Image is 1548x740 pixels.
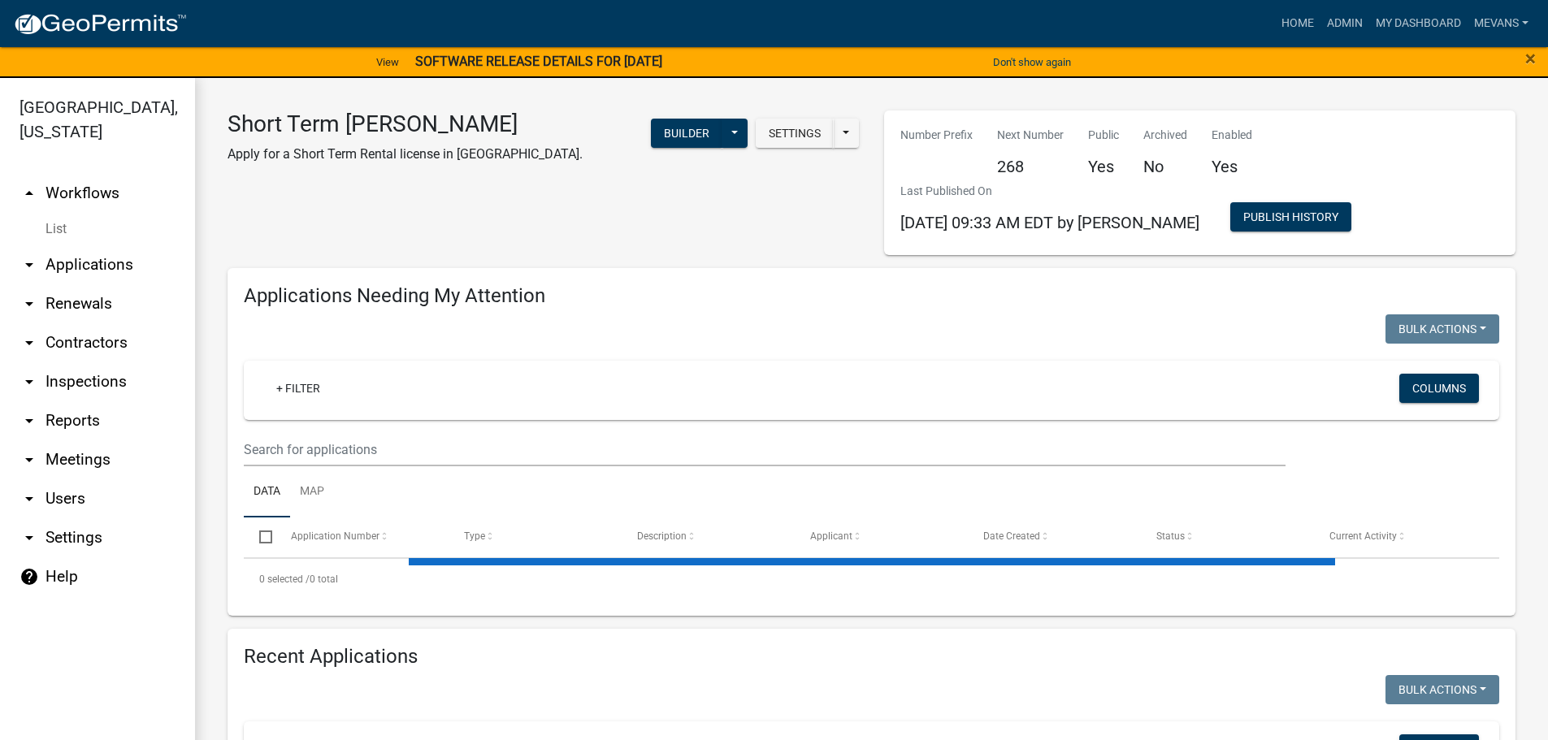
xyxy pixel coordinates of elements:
[997,127,1064,144] p: Next Number
[263,374,333,403] a: + Filter
[244,284,1499,308] h4: Applications Needing My Attention
[997,157,1064,176] h5: 268
[1230,202,1351,232] button: Publish History
[1143,127,1187,144] p: Archived
[1385,314,1499,344] button: Bulk Actions
[1468,8,1535,39] a: Mevans
[756,119,834,148] button: Settings
[1525,47,1536,70] span: ×
[20,567,39,586] i: help
[983,530,1040,542] span: Date Created
[291,530,379,542] span: Application Number
[20,528,39,547] i: arrow_drop_down
[20,411,39,431] i: arrow_drop_down
[968,517,1141,556] datatable-header-cell: Date Created
[1369,8,1468,39] a: My Dashboard
[1088,127,1119,144] p: Public
[275,517,448,556] datatable-header-cell: Application Number
[1275,8,1320,39] a: Home
[20,372,39,392] i: arrow_drop_down
[415,54,662,69] strong: SOFTWARE RELEASE DETAILS FOR [DATE]
[20,255,39,275] i: arrow_drop_down
[900,213,1199,232] span: [DATE] 09:33 AM EDT by [PERSON_NAME]
[810,530,852,542] span: Applicant
[1320,8,1369,39] a: Admin
[228,110,583,138] h3: Short Term [PERSON_NAME]
[244,433,1286,466] input: Search for applications
[244,645,1499,669] h4: Recent Applications
[1156,530,1185,542] span: Status
[228,145,583,164] p: Apply for a Short Term Rental license in [GEOGRAPHIC_DATA].
[20,489,39,508] i: arrow_drop_down
[1143,157,1187,176] h5: No
[20,294,39,314] i: arrow_drop_down
[986,49,1078,76] button: Don't show again
[1399,374,1479,403] button: Columns
[244,559,1499,599] div: 0 total
[464,530,485,542] span: Type
[1230,211,1351,224] wm-modal-confirm: Workflow Publish History
[622,517,795,556] datatable-header-cell: Description
[259,573,310,585] span: 0 selected /
[1088,157,1119,176] h5: Yes
[370,49,405,76] a: View
[1525,49,1536,68] button: Close
[795,517,968,556] datatable-header-cell: Applicant
[1314,517,1487,556] datatable-header-cell: Current Activity
[20,333,39,353] i: arrow_drop_down
[1212,157,1252,176] h5: Yes
[1141,517,1314,556] datatable-header-cell: Status
[637,530,687,542] span: Description
[651,119,722,148] button: Builder
[900,183,1199,200] p: Last Published On
[900,127,973,144] p: Number Prefix
[244,466,290,518] a: Data
[244,517,275,556] datatable-header-cell: Select
[1329,530,1397,542] span: Current Activity
[20,450,39,470] i: arrow_drop_down
[290,466,334,518] a: Map
[448,517,621,556] datatable-header-cell: Type
[1385,675,1499,704] button: Bulk Actions
[20,184,39,203] i: arrow_drop_up
[1212,127,1252,144] p: Enabled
